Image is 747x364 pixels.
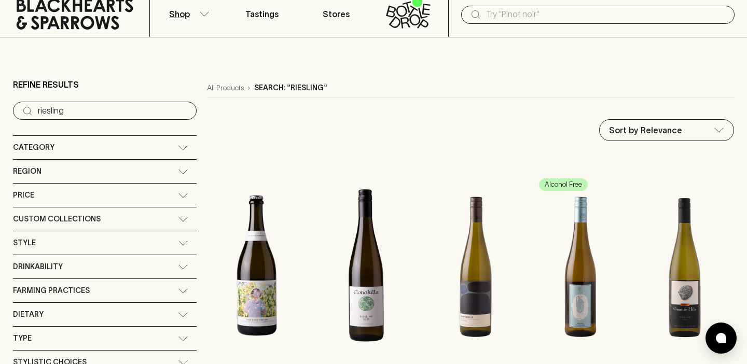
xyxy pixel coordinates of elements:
span: Style [13,236,36,249]
img: bubble-icon [716,333,726,343]
img: Leitz Eins Zwei Zero Riesling NV [536,175,625,356]
a: All Products [207,82,244,93]
p: Tastings [245,8,279,20]
p: › [248,82,250,93]
div: Drinkability [13,255,197,278]
span: Dietary [13,308,44,321]
span: Price [13,189,34,202]
span: Category [13,141,54,154]
p: Refine Results [13,78,79,91]
img: Granite Hills Riesling 2022 [635,175,734,356]
input: Try "Pinot noir" [486,6,726,23]
div: Price [13,184,197,207]
div: Dietary [13,303,197,326]
div: Type [13,327,197,350]
div: Style [13,231,197,255]
span: Region [13,165,41,178]
div: Farming Practices [13,279,197,302]
img: Frankland Estate Rocky Gully Riesling 2024 [426,175,525,356]
div: Region [13,160,197,183]
div: Custom Collections [13,207,197,231]
p: Shop [169,8,190,20]
div: Sort by Relevance [600,120,734,141]
img: Clonakilla Riesling 2025 [316,175,416,356]
img: Four Winds Vineyard Sparkling Riesling 2023 [207,175,306,356]
span: Drinkability [13,260,63,273]
input: Try “Pinot noir” [38,103,188,119]
span: Farming Practices [13,284,90,297]
span: Custom Collections [13,213,101,226]
p: Stores [323,8,350,20]
div: Category [13,136,197,159]
p: Sort by Relevance [609,124,682,136]
p: Search: "riesling" [254,82,327,93]
span: Type [13,332,32,345]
